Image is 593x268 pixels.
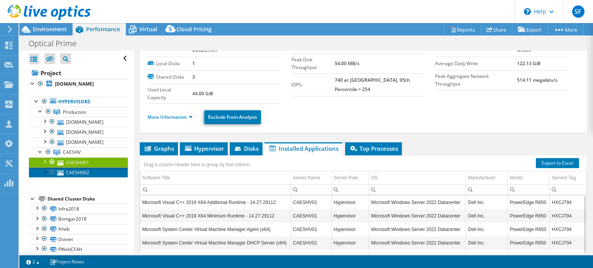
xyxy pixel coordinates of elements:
[140,171,291,185] td: Software Title Column
[435,60,517,67] label: Average Daily Write
[369,236,466,249] td: Column OS, Value Microsoft Windows Server 2022 Datacenter
[21,257,45,266] a: 2
[29,214,128,224] a: Bomgar2018
[466,196,508,209] td: Column Manufacturer, Value Dell Inc.
[334,173,358,182] div: Server Role
[510,173,523,182] div: Model
[332,171,369,185] td: Server Role Column
[466,184,508,195] td: Column Manufacturer, Filter cell
[536,158,579,168] a: Export to Excel
[572,5,585,18] span: SF
[550,209,586,222] td: Column Service Tag, Value HXCJ794
[204,110,261,124] a: Exclude From Analysis
[291,81,335,89] label: IOPS:
[508,249,549,263] td: Column Model, Value PowerEdge R650
[176,25,212,33] span: Cloud Pricing
[508,196,549,209] td: Column Model, Value PowerEdge R650
[291,236,331,249] td: Column Server Name, Value CAESHV01
[29,97,128,107] a: Hypervisors
[332,249,369,263] td: Column Server Role, Value Hypervisor
[291,209,331,222] td: Column Server Name, Value CAESHV01
[512,24,548,35] a: Export
[369,196,466,209] td: Column OS, Value Microsoft Windows Server 2022 Datacenter
[293,173,320,182] div: Server Name
[291,196,331,209] td: Column Server Name, Value CAESHV01
[192,90,213,97] b: 44.00 GiB
[466,222,508,236] td: Column Manufacturer, Value Dell Inc.
[268,145,339,152] span: Installed Applications
[192,74,195,80] b: 3
[29,224,128,234] a: Ahab
[466,249,508,263] td: Column Manufacturer, Value Dell Inc.
[29,167,128,177] a: CAESHV02
[139,25,157,33] span: Virtual
[29,117,128,127] a: [DOMAIN_NAME]
[144,145,174,152] span: Graphs
[291,171,331,185] td: Server Name Column
[29,147,128,157] a: CAESHV
[550,249,586,263] td: Column Service Tag, Value HXCJ794
[192,60,195,67] b: 1
[63,149,81,155] span: CAESHV
[86,25,120,33] span: Performance
[63,109,86,115] span: Production
[55,81,94,87] b: [DOMAIN_NAME]
[508,209,549,222] td: Column Model, Value PowerEdge R650
[466,236,508,249] td: Column Manufacturer, Value Dell Inc.
[550,236,586,249] td: Column Service Tag, Value HXCJ794
[29,234,128,244] a: Dotnet
[147,114,193,120] a: More Information
[335,77,410,93] b: 740 at [GEOGRAPHIC_DATA], 95th Percentile = 254
[552,173,576,182] div: Service Tag
[332,222,369,236] td: Column Server Role, Value Hypervisor
[29,157,128,167] a: CAESHV01
[29,137,128,147] a: [DOMAIN_NAME]
[140,209,291,222] td: Column Software Title, Value Microsoft Visual C++ 2019 X64 Minimum Runtime - 14.27.29112
[140,184,291,195] td: Column Software Title, Filter cell
[508,171,549,185] td: Model Column
[291,184,331,195] td: Column Server Name, Filter cell
[44,257,90,266] a: Project Notes
[517,37,553,53] b: 89% reads / 11% writes
[517,77,557,83] b: 514.11 megabits/s
[142,159,252,170] div: Drag a column header here to group by that column
[332,236,369,249] td: Column Server Role, Value Hypervisor
[547,24,583,35] a: More
[192,37,262,53] b: Microsoft Windows Server 2022 Datacenter
[291,249,331,263] td: Column Server Name, Value CAESHV01
[140,236,291,249] td: Column Software Title, Value Microsoft System Center Virtual Machine Manager DHCP Server (x64)
[29,127,128,137] a: [DOMAIN_NAME]
[369,249,466,263] td: Column OS, Value Microsoft Windows Server 2022 Datacenter
[147,73,192,81] label: Shared Disks
[468,173,495,182] div: Manufacturer
[184,145,224,152] span: Hypervisor
[466,209,508,222] td: Column Manufacturer, Value Dell Inc.
[29,79,128,89] a: [DOMAIN_NAME]
[550,196,586,209] td: Column Service Tag, Value HXCJ794
[466,171,508,185] td: Manufacturer Column
[147,86,192,101] label: Used Local Capacity
[332,184,369,195] td: Column Server Role, Filter cell
[371,173,378,182] div: OS
[140,196,291,209] td: Column Software Title, Value Microsoft Visual C++ 2019 X64 Additional Runtime - 14.27.29112
[508,222,549,236] td: Column Model, Value PowerEdge R650
[140,222,291,236] td: Column Software Title, Value Microsoft System Center Virtual Machine Manager Agent (x64)
[369,171,466,185] td: OS Column
[550,171,586,185] td: Service Tag Column
[335,60,359,67] b: 54.00 MB/s
[29,244,128,254] a: PWebCF4H
[234,145,259,152] span: Disks
[47,194,128,204] div: Shared Cluster Disks
[29,107,128,117] a: Production
[481,24,512,35] a: Share
[517,60,540,67] b: 122.13 GiB
[369,209,466,222] td: Column OS, Value Microsoft Windows Server 2022 Datacenter
[550,184,586,195] td: Column Service Tag, Filter cell
[147,60,192,67] label: Local Disks
[508,236,549,249] td: Column Model, Value PowerEdge R650
[29,204,128,214] a: Infra2018
[291,56,335,71] label: Peak Disk Throughput
[33,25,67,33] span: Environment
[369,222,466,236] td: Column OS, Value Microsoft Windows Server 2022 Datacenter
[140,249,291,263] td: Column Software Title, Value Local Administrator Password Solution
